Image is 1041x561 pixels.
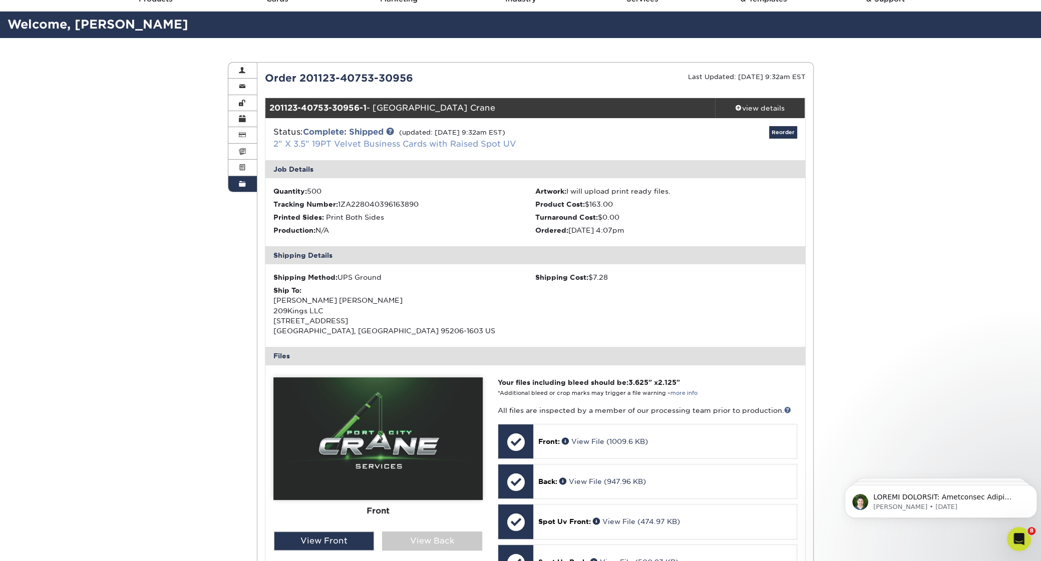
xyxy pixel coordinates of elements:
span: 1ZA228040396163890 [338,200,419,208]
strong: Tracking Number: [273,200,338,208]
div: [PERSON_NAME] [PERSON_NAME] 209Kings LLC [STREET_ADDRESS] [GEOGRAPHIC_DATA], [GEOGRAPHIC_DATA] 95... [273,285,535,336]
div: view details [715,103,805,113]
li: 500 [273,186,535,196]
strong: Turnaround Cost: [535,213,598,221]
div: UPS Ground [273,272,535,282]
li: N/A [273,225,535,235]
span: Print Both Sides [326,213,384,221]
a: Complete: Shipped [303,127,384,137]
p: All files are inspected by a member of our processing team prior to production. [498,405,797,415]
div: Shipping Details [265,246,805,264]
strong: Quantity: [273,187,307,195]
div: - [GEOGRAPHIC_DATA] Crane [265,98,715,118]
div: Order 201123-40753-30956 [257,71,535,86]
iframe: Intercom notifications message [841,464,1041,534]
span: Back: [538,477,557,485]
strong: 201123-40753-30956-1 [269,103,367,113]
li: $163.00 [535,199,797,209]
strong: Shipping Method: [273,273,337,281]
span: 8 [1027,527,1035,535]
strong: Printed Sides: [273,213,324,221]
a: more info [670,390,698,396]
div: Status: [266,126,625,150]
strong: Artwork: [535,187,566,195]
span: Front: [538,437,560,445]
strong: Your files including bleed should be: " x " [498,378,680,386]
div: Files [265,347,805,365]
div: Job Details [265,160,805,178]
a: View File (947.96 KB) [559,477,646,485]
a: Reorder [769,126,797,139]
div: View Front [274,531,374,550]
iframe: Intercom live chat [1007,527,1031,551]
small: Last Updated: [DATE] 9:32am EST [688,73,806,81]
strong: Ordered: [535,226,568,234]
p: Message from Matthew, sent 9w ago [33,39,184,48]
span: 2.125 [658,378,676,386]
strong: Shipping Cost: [535,273,588,281]
li: [DATE] 4:07pm [535,225,797,235]
a: 2" X 3.5" 19PT Velvet Business Cards with Raised Spot UV [273,139,516,149]
div: View Back [382,531,482,550]
a: view details [715,98,805,118]
small: (updated: [DATE] 9:32am EST) [399,129,505,136]
strong: Production: [273,226,315,234]
strong: Product Cost: [535,200,585,208]
div: Front [273,499,483,521]
a: View File (474.97 KB) [593,517,680,525]
div: $7.28 [535,272,797,282]
a: View File (1009.6 KB) [562,437,648,445]
span: LOREMI DOLORSIT: Ametconsec Adipi 84232-81130-89566 Elits doe tem incidid utla etdol magn Aliquae... [33,29,183,325]
span: Spot Uv Front: [538,517,591,525]
li: $0.00 [535,212,797,222]
span: 3.625 [628,378,648,386]
li: I will upload print ready files. [535,186,797,196]
strong: Ship To: [273,286,301,294]
small: *Additional bleed or crop marks may trigger a file warning – [498,390,698,396]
